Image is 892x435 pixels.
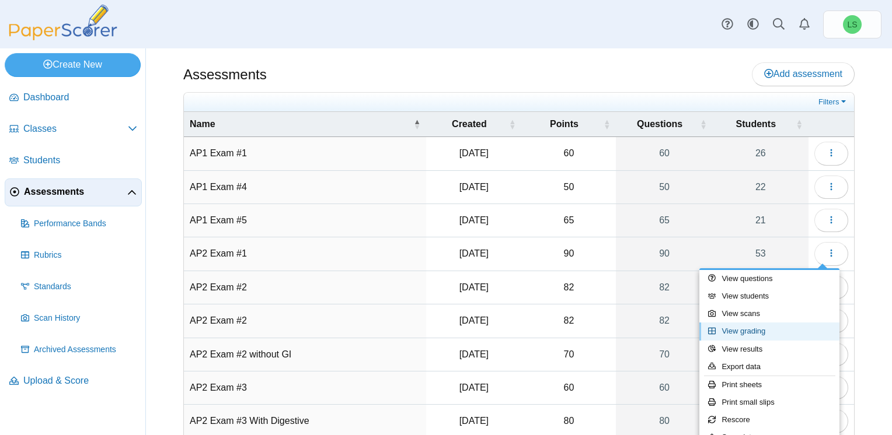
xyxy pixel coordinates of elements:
span: Upload & Score [23,374,137,387]
span: Points [527,118,601,131]
span: Performance Bands [34,218,137,230]
a: Assessments [5,178,142,206]
time: Mar 10, 2025 at 10:59 AM [459,282,489,292]
a: Classes [5,115,142,143]
a: 82 [616,304,712,337]
td: AP2 Exam #2 [184,304,426,338]
time: Jul 17, 2025 at 11:32 AM [459,416,489,426]
a: 22 [713,171,809,204]
a: Dashboard [5,84,142,112]
a: Lori Scott [823,10,881,38]
span: Lori Scott [847,20,857,29]
a: Filters [816,96,851,108]
time: Jun 4, 2025 at 2:20 PM [459,248,489,258]
span: Students [719,118,793,131]
time: Apr 16, 2025 at 12:10 PM [459,215,489,225]
time: Mar 11, 2025 at 2:30 PM [459,315,489,325]
td: 90 [521,237,616,271]
a: 60 [616,137,712,170]
a: 70 [616,338,712,371]
a: Export data [699,358,839,376]
span: Scan History [34,313,137,324]
a: View results [699,341,839,358]
span: Students : Activate to sort [796,118,803,130]
img: PaperScorer [5,5,121,40]
span: Lori Scott [843,15,862,34]
span: Archived Assessments [34,344,137,356]
span: Add assessment [764,69,842,79]
td: AP2 Exam #2 without GI [184,338,426,371]
td: AP1 Exam #1 [184,137,426,170]
a: 21 [713,204,809,237]
time: Jan 30, 2025 at 2:26 PM [459,148,489,158]
a: Standards [16,273,142,301]
span: Questions : Activate to sort [700,118,707,130]
td: 50 [521,171,616,204]
a: Upload & Score [5,367,142,395]
td: AP1 Exam #4 [184,171,426,204]
td: AP2 Exam #3 [184,371,426,405]
span: Assessments [24,185,127,198]
a: View scans [699,305,839,322]
td: 82 [521,304,616,338]
span: Created : Activate to sort [508,118,515,130]
a: 82 [616,271,712,304]
a: Create New [5,53,141,76]
td: 60 [521,137,616,170]
a: Print small slips [699,394,839,411]
td: AP2 Exam #2 [184,271,426,304]
a: Rescore [699,411,839,429]
td: 70 [521,338,616,371]
a: Alerts [792,12,817,37]
span: Questions [622,118,697,131]
span: Classes [23,122,128,135]
a: 60 [616,371,712,404]
span: Rubrics [34,250,137,261]
a: Print sheets [699,376,839,394]
td: 65 [521,204,616,237]
a: 90 [616,237,712,270]
a: 53 [713,237,809,270]
a: Archived Assessments [16,336,142,364]
td: AP2 Exam #1 [184,237,426,271]
a: 26 [713,137,809,170]
span: Students [23,154,137,167]
span: Created [432,118,506,131]
time: Mar 24, 2025 at 11:48 AM [459,182,489,192]
time: Jun 26, 2025 at 1:42 PM [459,349,489,359]
a: 50 [616,171,712,204]
a: View questions [699,270,839,287]
span: Points : Activate to sort [603,118,610,130]
span: Name : Activate to invert sorting [413,118,420,130]
h1: Assessments [183,65,267,85]
span: Dashboard [23,91,137,104]
td: 82 [521,271,616,304]
time: Mar 31, 2025 at 11:48 AM [459,383,489,392]
a: View students [699,287,839,305]
a: Rubrics [16,241,142,269]
span: Standards [34,281,137,293]
td: AP1 Exam #5 [184,204,426,237]
a: PaperScorer [5,32,121,42]
a: Students [5,147,142,175]
td: 60 [521,371,616,405]
a: Scan History [16,304,142,332]
a: 65 [616,204,712,237]
span: Name [190,118,411,131]
a: Performance Bands [16,210,142,238]
a: View grading [699,322,839,340]
a: Add assessment [752,62,855,86]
